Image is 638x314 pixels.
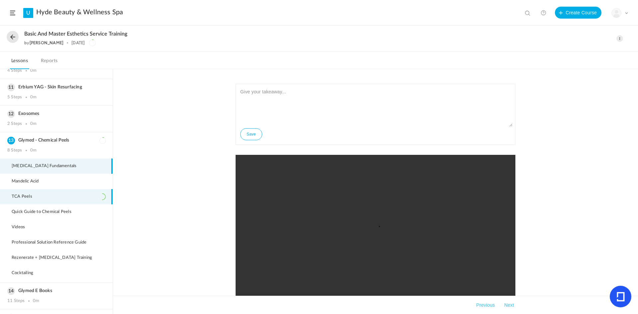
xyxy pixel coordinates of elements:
a: Reports [40,56,59,69]
div: 0m [30,95,37,100]
span: Professional Solution Reference Guide [12,240,95,245]
a: [PERSON_NAME] [30,40,64,45]
h3: Exosomes [7,111,105,117]
span: [MEDICAL_DATA] Fundamentals [12,163,85,169]
h3: Glymed - Chemical Peels [7,138,105,143]
div: 4 Steps [7,68,22,73]
button: Save [240,128,262,140]
a: U [23,8,33,18]
div: 0m [33,298,39,304]
button: Create Course [555,7,601,19]
div: 5 Steps [7,95,22,100]
div: 8 Steps [7,148,22,153]
span: Rezenerate + [MEDICAL_DATA] Training [12,255,100,261]
div: 11 Steps [7,298,25,304]
div: 2 Steps [7,121,22,127]
button: Previous [475,301,496,309]
a: Hyde Beauty & Wellness Spa [36,8,123,16]
div: 0m [30,148,37,153]
button: Next [503,301,515,309]
div: [DATE] [71,41,85,45]
h3: Erbium YAG - Skin Resurfacing [7,84,105,90]
h3: Glymed E Books [7,288,105,294]
span: Basic and Master Esthetics Service Training [24,31,127,37]
span: Cocktailing [12,270,42,276]
span: TCA Peels [12,194,41,199]
div: 0m [30,121,37,127]
a: Lessons [10,56,29,69]
span: Videos [12,225,33,230]
img: user-image.png [612,8,621,18]
div: 0m [30,68,37,73]
div: by [24,41,63,45]
span: Quick Guide to Chemical Peels [12,209,80,215]
span: Mandelic Acid [12,179,47,184]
